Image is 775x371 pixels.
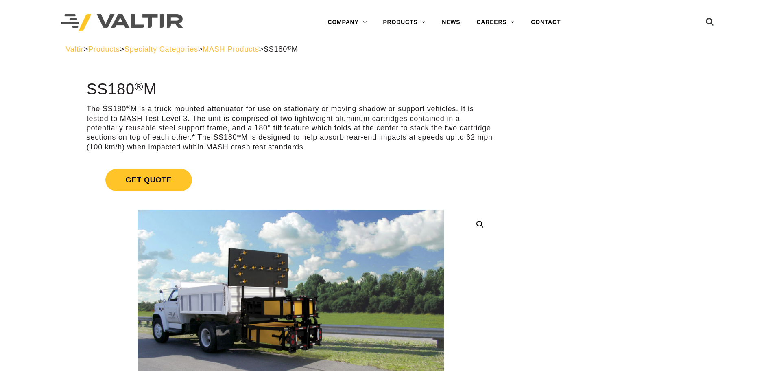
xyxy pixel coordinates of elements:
a: Get Quote [87,159,495,201]
a: CONTACT [523,14,569,31]
a: Valtir [65,45,83,53]
a: COMPANY [319,14,375,31]
a: CAREERS [468,14,523,31]
img: Valtir [61,14,183,31]
sup: ® [126,104,131,110]
span: Get Quote [105,169,192,191]
sup: ® [135,80,144,93]
a: PRODUCTS [375,14,434,31]
div: > > > > [65,45,710,54]
h1: SS180 M [87,81,495,98]
sup: ® [287,45,292,51]
p: The SS180 M is a truck mounted attenuator for use on stationary or moving shadow or support vehic... [87,104,495,152]
a: Specialty Categories [124,45,198,53]
a: Products [88,45,120,53]
span: SS180 M [264,45,298,53]
sup: ® [237,133,241,139]
a: MASH Products [203,45,259,53]
a: NEWS [434,14,468,31]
